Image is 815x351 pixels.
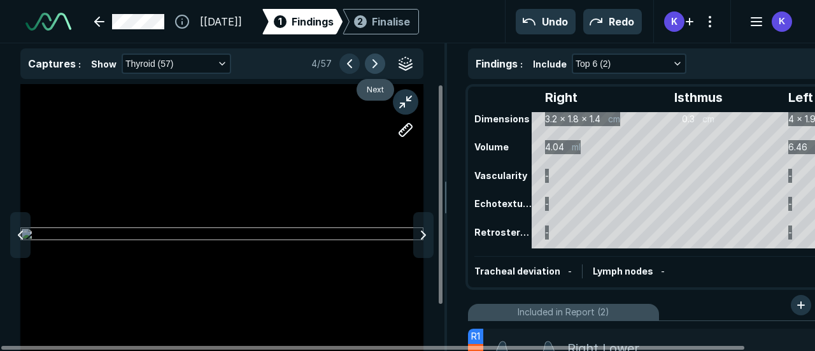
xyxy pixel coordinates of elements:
[78,59,81,69] span: :
[576,57,611,71] span: Top 6 (2)
[292,14,334,29] span: Findings
[593,266,653,276] span: Lymph nodes
[664,11,684,32] div: avatar-name
[583,9,642,34] button: Redo
[311,57,332,71] span: 4 / 57
[25,13,71,31] img: See-Mode Logo
[533,57,567,71] span: Include
[343,9,419,34] div: 2Finalise
[372,14,410,29] div: Finalise
[516,9,576,34] button: Undo
[474,266,560,276] span: Tracheal deviation
[779,15,785,28] span: K
[518,305,609,319] span: Included in Report (2)
[262,9,343,34] div: 1Findings
[520,59,523,69] span: :
[471,329,480,343] span: R1
[476,57,518,70] span: Findings
[28,57,76,70] span: Captures
[91,57,117,71] span: Show
[278,15,282,28] span: 1
[200,14,242,29] span: [[DATE]]
[357,15,363,28] span: 2
[741,9,795,34] button: avatar-name
[568,266,572,276] span: -
[661,266,665,276] span: -
[671,15,677,28] span: K
[772,11,792,32] div: avatar-name
[125,57,173,71] span: Thyroid (57)
[20,8,76,36] a: See-Mode Logo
